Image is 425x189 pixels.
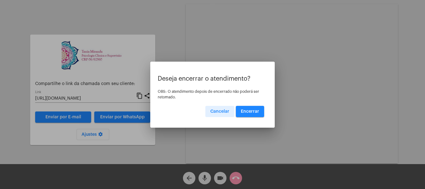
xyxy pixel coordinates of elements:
[205,106,234,117] button: Cancelar
[158,75,267,82] p: Deseja encerrar o atendimento?
[210,109,229,114] span: Cancelar
[158,90,259,99] span: OBS: O atendimento depois de encerrado não poderá ser retomado.
[241,109,259,114] span: Encerrar
[236,106,264,117] button: Encerrar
